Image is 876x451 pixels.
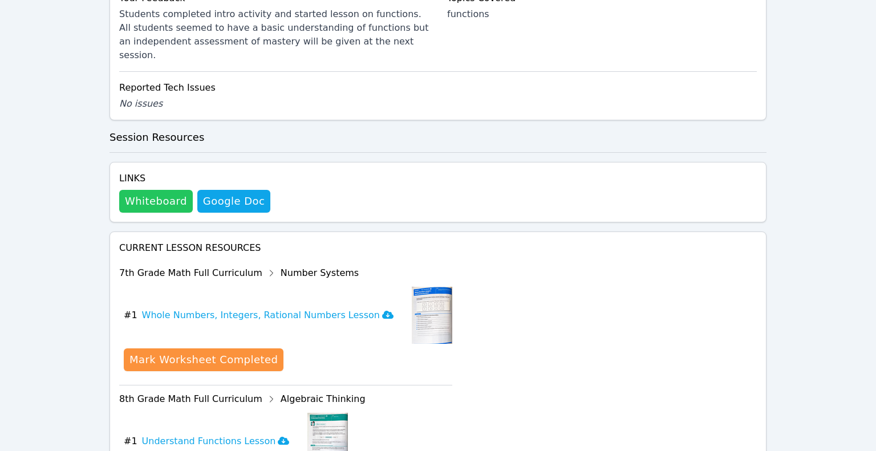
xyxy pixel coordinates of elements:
[119,81,757,95] div: Reported Tech Issues
[129,352,278,368] div: Mark Worksheet Completed
[119,7,429,62] div: Students completed intro activity and started lesson on functions. All students seemed to have a ...
[119,98,163,109] span: No issues
[109,129,766,145] h3: Session Resources
[197,190,270,213] a: Google Doc
[119,190,193,213] button: Whiteboard
[124,308,137,322] span: # 1
[142,308,394,322] h3: Whole Numbers, Integers, Rational Numbers Lesson
[447,7,757,21] div: functions
[124,348,283,371] button: Mark Worksheet Completed
[142,434,290,448] h3: Understand Functions Lesson
[119,390,452,408] div: 8th Grade Math Full Curriculum Algebraic Thinking
[119,264,452,282] div: 7th Grade Math Full Curriculum Number Systems
[124,434,137,448] span: # 1
[119,241,757,255] h4: Current Lesson Resources
[119,172,270,185] h4: Links
[124,287,403,344] button: #1Whole Numbers, Integers, Rational Numbers Lesson
[412,287,452,344] img: Whole Numbers, Integers, Rational Numbers Lesson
